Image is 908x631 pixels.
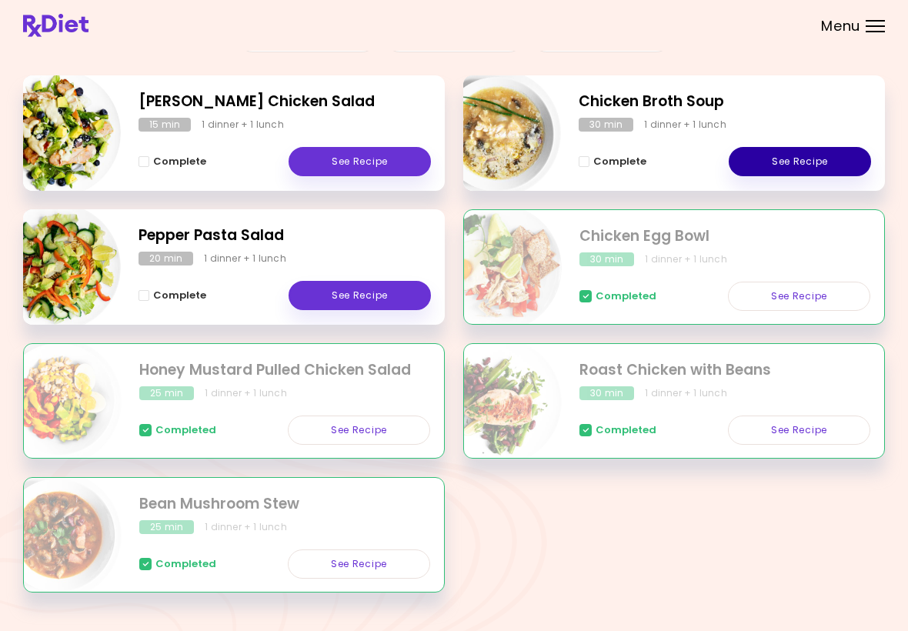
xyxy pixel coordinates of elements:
a: See Recipe - Honey Mustard Pulled Chicken Salad [288,416,430,445]
button: Complete - Berry Chicken Salad [139,152,206,171]
a: See Recipe - Roast Chicken with Beans [728,416,870,445]
a: See Recipe - Bean Mushroom Stew [288,549,430,579]
h2: Berry Chicken Salad [139,91,431,113]
a: See Recipe - Berry Chicken Salad [289,147,431,176]
div: 1 dinner + 1 lunch [205,386,287,400]
span: Menu [821,19,860,33]
span: Completed [596,290,656,302]
span: Complete [153,289,206,302]
div: 30 min [579,118,633,132]
img: Info - Chicken Egg Bowl [434,204,562,332]
div: 1 dinner + 1 lunch [644,118,726,132]
div: 20 min [139,252,193,265]
span: Completed [155,558,216,570]
div: 1 dinner + 1 lunch [205,520,287,534]
span: Completed [155,424,216,436]
div: 1 dinner + 1 lunch [204,252,286,265]
div: 30 min [579,386,634,400]
a: See Recipe - Chicken Egg Bowl [728,282,870,311]
img: RxDiet [23,14,88,37]
a: See Recipe - Chicken Broth Soup [729,147,871,176]
h2: Pepper Pasta Salad [139,225,431,247]
div: 30 min [579,252,634,266]
span: Complete [153,155,206,168]
span: Completed [596,424,656,436]
span: Complete [593,155,646,168]
div: 25 min [139,520,194,534]
h2: Honey Mustard Pulled Chicken Salad [139,359,430,382]
img: Info - Chicken Broth Soup [433,69,561,197]
button: Complete - Pepper Pasta Salad [139,286,206,305]
h2: Chicken Broth Soup [579,91,871,113]
h2: Roast Chicken with Beans [579,359,870,382]
h2: Chicken Egg Bowl [579,225,870,248]
img: Info - Roast Chicken with Beans [434,338,562,466]
div: 15 min [139,118,191,132]
div: 1 dinner + 1 lunch [202,118,284,132]
button: Complete - Chicken Broth Soup [579,152,646,171]
div: 1 dinner + 1 lunch [645,386,727,400]
a: See Recipe - Pepper Pasta Salad [289,281,431,310]
h2: Bean Mushroom Stew [139,493,430,516]
div: 25 min [139,386,194,400]
div: 1 dinner + 1 lunch [645,252,727,266]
